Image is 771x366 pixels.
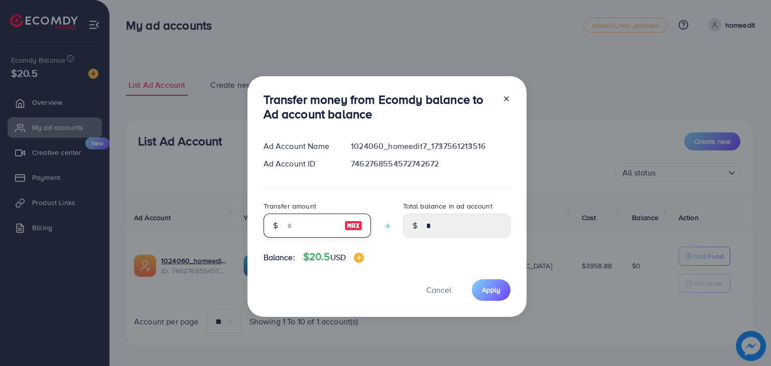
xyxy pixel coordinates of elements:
[303,251,364,263] h4: $20.5
[426,284,451,295] span: Cancel
[354,253,364,263] img: image
[343,158,518,169] div: 7462768554572742672
[344,220,362,232] img: image
[482,285,500,295] span: Apply
[403,201,492,211] label: Total balance in ad account
[330,252,346,263] span: USD
[264,92,494,121] h3: Transfer money from Ecomdy balance to Ad account balance
[255,158,343,169] div: Ad Account ID
[472,279,510,301] button: Apply
[255,140,343,152] div: Ad Account Name
[264,201,316,211] label: Transfer amount
[414,279,464,301] button: Cancel
[343,140,518,152] div: 1024060_homeedit7_1737561213516
[264,252,295,263] span: Balance:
